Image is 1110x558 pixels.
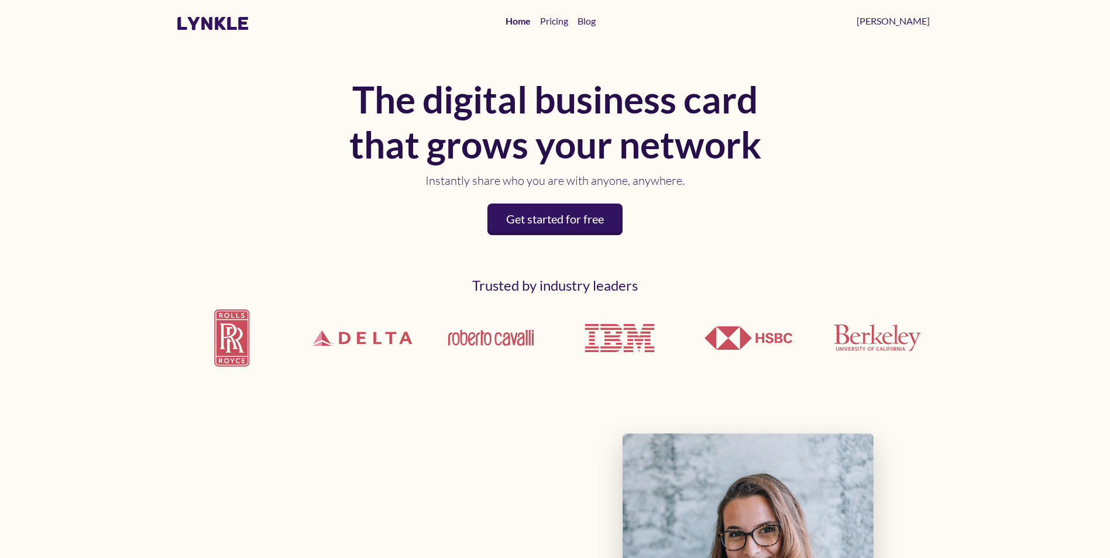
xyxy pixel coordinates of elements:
[576,294,664,382] img: IBM
[833,324,921,352] img: UCLA Berkeley
[535,9,573,33] a: Pricing
[345,172,766,190] p: Instantly share who you are with anyone, anywhere.
[176,12,249,35] a: lynkle
[345,77,766,167] h1: The digital business card that grows your network
[501,9,535,33] a: Home
[852,9,934,33] a: [PERSON_NAME]
[447,329,535,347] img: Roberto Cavalli
[705,326,792,350] img: HSBC
[176,277,934,294] h2: Trusted by industry leaders
[487,204,623,235] a: Get started for free
[305,297,420,379] img: Delta Airlines
[176,299,291,376] img: Rolls Royce
[573,9,600,33] a: Blog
